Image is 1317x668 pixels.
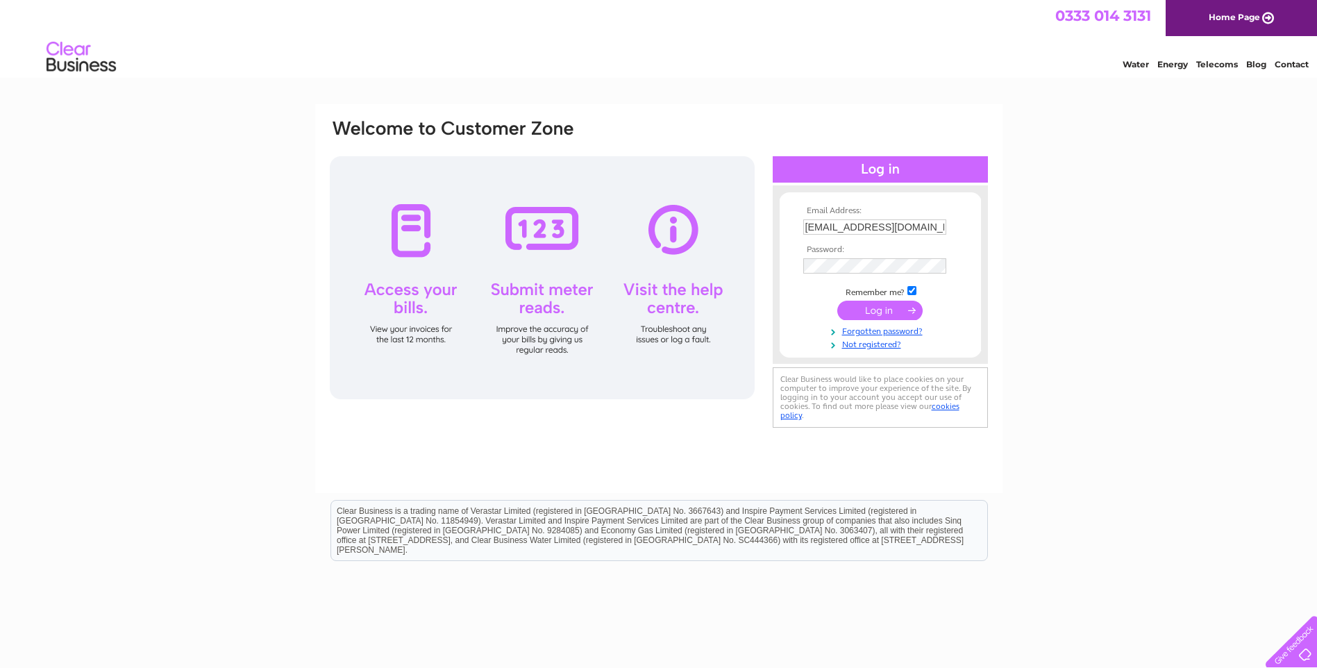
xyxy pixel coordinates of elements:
[780,401,959,420] a: cookies policy
[803,324,961,337] a: Forgotten password?
[803,337,961,350] a: Not registered?
[800,206,961,216] th: Email Address:
[1055,7,1151,24] a: 0333 014 3131
[1123,59,1149,69] a: Water
[46,36,117,78] img: logo.png
[1246,59,1266,69] a: Blog
[837,301,923,320] input: Submit
[773,367,988,428] div: Clear Business would like to place cookies on your computer to improve your experience of the sit...
[1275,59,1309,69] a: Contact
[1196,59,1238,69] a: Telecoms
[800,284,961,298] td: Remember me?
[800,245,961,255] th: Password:
[331,8,987,67] div: Clear Business is a trading name of Verastar Limited (registered in [GEOGRAPHIC_DATA] No. 3667643...
[1157,59,1188,69] a: Energy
